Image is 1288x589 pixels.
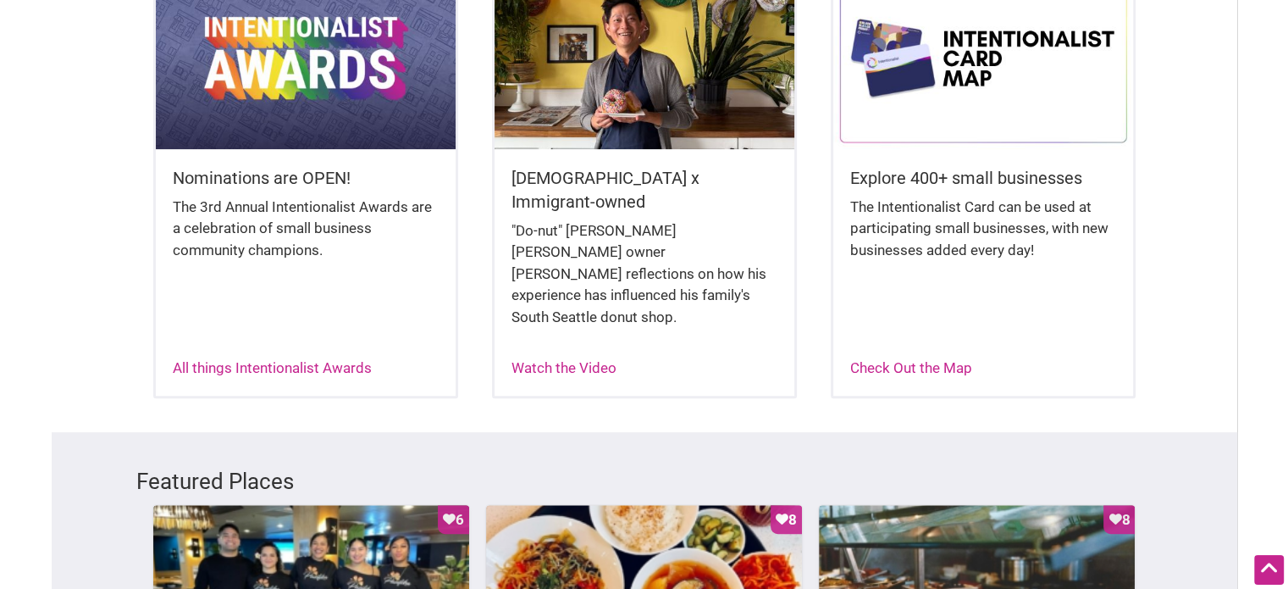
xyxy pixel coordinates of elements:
div: The Intentionalist Card can be used at participating small businesses, with new businesses added ... [850,197,1116,279]
div: Scroll Back to Top [1254,555,1284,585]
h5: Nominations are OPEN! [173,166,439,190]
div: The 3rd Annual Intentionalist Awards are a celebration of small business community champions. [173,197,439,279]
a: Watch the Video [511,359,616,376]
a: All things Intentionalist Awards [173,359,372,376]
h5: [DEMOGRAPHIC_DATA] x Immigrant-owned [511,166,777,214]
h3: Featured Places [136,466,1153,497]
h5: Explore 400+ small businesses [850,166,1116,190]
div: "Do-nut" [PERSON_NAME] [PERSON_NAME] owner [PERSON_NAME] reflections on how his experience has in... [511,220,777,346]
a: Check Out the Map [850,359,972,376]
